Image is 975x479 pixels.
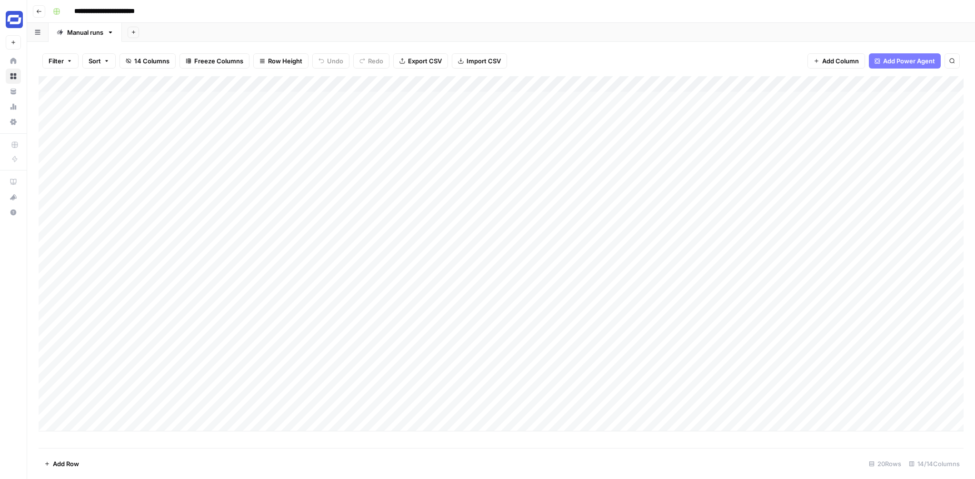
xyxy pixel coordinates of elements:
button: Import CSV [452,53,507,69]
img: Synthesia Logo [6,11,23,28]
button: Workspace: Synthesia [6,8,21,31]
button: Sort [82,53,116,69]
a: Home [6,53,21,69]
a: Browse [6,69,21,84]
button: Filter [42,53,79,69]
button: Add Power Agent [869,53,941,69]
button: Add Column [807,53,865,69]
span: Redo [368,56,383,66]
span: Add Power Agent [883,56,935,66]
div: 14/14 Columns [905,456,964,471]
a: Manual runs [49,23,122,42]
button: Row Height [253,53,308,69]
a: Settings [6,114,21,130]
a: Usage [6,99,21,114]
button: Redo [353,53,389,69]
div: Manual runs [67,28,103,37]
span: Filter [49,56,64,66]
button: Undo [312,53,349,69]
div: 20 Rows [865,456,905,471]
a: Your Data [6,84,21,99]
button: Freeze Columns [179,53,249,69]
span: Export CSV [408,56,442,66]
span: Row Height [268,56,302,66]
span: 14 Columns [134,56,169,66]
span: Sort [89,56,101,66]
div: What's new? [6,190,20,204]
a: AirOps Academy [6,174,21,190]
button: Export CSV [393,53,448,69]
span: Add Row [53,459,79,469]
button: Help + Support [6,205,21,220]
button: 14 Columns [119,53,176,69]
span: Import CSV [467,56,501,66]
span: Add Column [822,56,859,66]
button: What's new? [6,190,21,205]
span: Undo [327,56,343,66]
span: Freeze Columns [194,56,243,66]
button: Add Row [39,456,85,471]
